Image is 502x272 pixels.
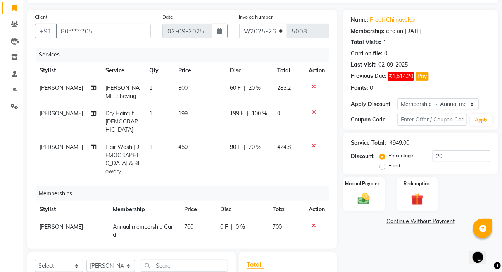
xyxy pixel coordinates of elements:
span: 60 F [230,84,241,92]
th: Price [179,201,216,218]
img: _gift.svg [407,192,427,207]
span: | [244,84,245,92]
span: Annual membership Card [113,223,173,238]
div: 02-09-2025 [378,61,408,69]
label: Redemption [404,180,431,187]
label: Fixed [388,162,400,169]
span: 1 [149,144,152,151]
span: [PERSON_NAME] [40,110,83,117]
span: 1 [149,84,152,91]
th: Action [304,201,329,218]
th: Price [174,62,225,79]
span: [PERSON_NAME] Sheving [105,84,140,99]
th: Stylist [35,62,101,79]
span: Total [247,260,264,269]
th: Service [101,62,145,79]
th: Disc [225,62,273,79]
input: Search [141,260,228,272]
label: Invoice Number [239,14,273,21]
div: end on [DATE] [386,27,421,35]
img: _cash.svg [354,192,374,206]
th: Qty [145,62,174,79]
span: | [231,223,233,231]
a: Continue Without Payment [345,217,497,226]
div: Membership: [351,27,385,35]
label: Client [35,14,47,21]
th: Action [304,62,329,79]
span: 199 F [230,109,244,118]
label: Percentage [388,152,413,159]
span: 20 % [248,143,261,151]
div: Apply Discount [351,100,397,108]
div: Previous Due: [351,72,386,81]
button: Pay [416,72,429,81]
div: Total Visits: [351,38,381,46]
span: [PERSON_NAME] [40,84,83,91]
div: Services [36,48,335,62]
div: Service Total: [351,139,386,147]
input: Enter Offer / Coupon Code [397,114,467,126]
th: Stylist [35,201,108,218]
input: Search by Name/Mobile/Email/Code [56,24,151,38]
div: 0 [384,50,387,58]
span: 300 [179,84,188,91]
span: 20 % [248,84,261,92]
div: Last Visit: [351,61,377,69]
span: 424.8 [277,144,291,151]
span: 90 F [230,143,241,151]
th: Disc [216,201,268,218]
div: Name: [351,16,368,24]
a: Preeti Chimavekar [370,16,416,24]
label: Date [162,14,173,21]
span: 450 [179,144,188,151]
span: | [247,109,248,118]
div: Points: [351,84,368,92]
iframe: chat widget [469,241,494,264]
span: 0 F [220,223,228,231]
th: Membership [108,201,179,218]
span: 0 % [236,223,245,231]
div: Card on file: [351,50,383,58]
div: Coupon Code [351,116,397,124]
span: 100 % [252,109,267,118]
span: 283.2 [277,84,291,91]
span: [PERSON_NAME] [40,223,83,230]
span: 199 [179,110,188,117]
th: Total [273,62,304,79]
label: Manual Payment [345,180,383,187]
span: Hair Wash [DEMOGRAPHIC_DATA] & Blowdry [105,144,139,175]
span: 0 [277,110,280,117]
div: ₹949.00 [389,139,409,147]
button: +91 [35,24,57,38]
span: 700 [184,223,193,230]
th: Total [268,201,304,218]
div: Discount: [351,152,375,161]
span: 700 [273,223,282,230]
span: 1 [149,110,152,117]
div: 0 [370,84,373,92]
button: Apply [470,114,492,126]
div: Memberships [36,186,335,201]
span: Dry Haircut [DEMOGRAPHIC_DATA] [105,110,138,133]
span: | [244,143,245,151]
div: 1 [383,38,386,46]
span: ₹1,514.20 [388,72,414,81]
span: [PERSON_NAME] [40,144,83,151]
